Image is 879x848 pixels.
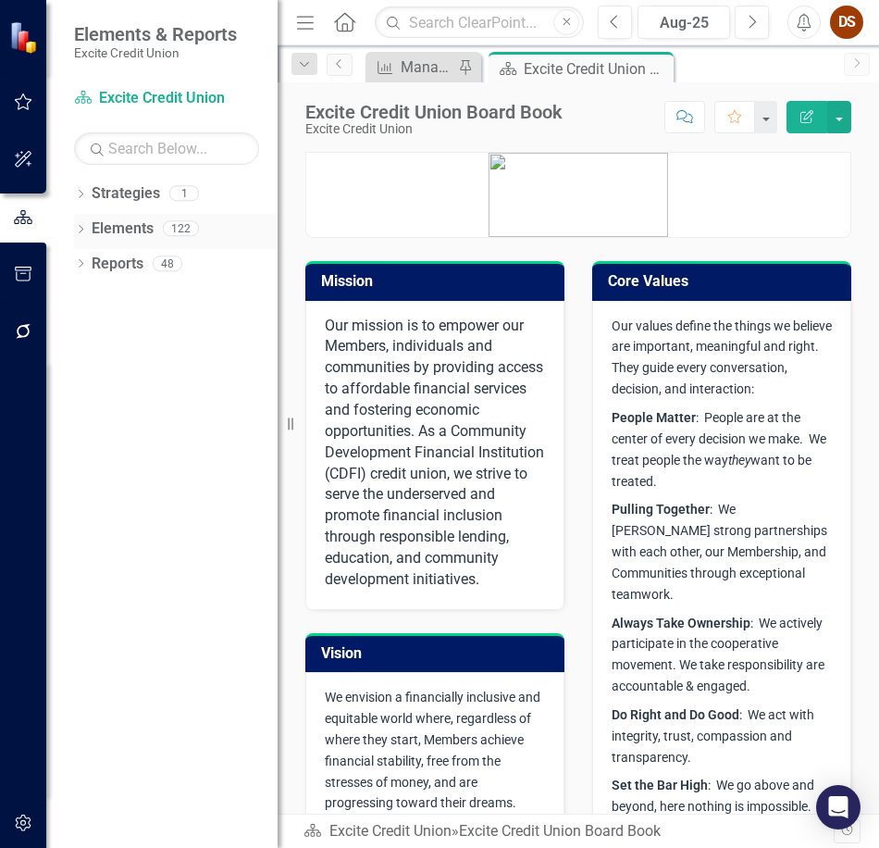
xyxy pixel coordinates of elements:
strong: Do Right and Do Good [612,707,739,722]
span: Our values define the things we believe are important, meaningful and right. They guide every con... [612,318,832,397]
div: Open Intercom Messenger [816,785,860,829]
h3: Mission [321,273,555,290]
div: Manage Reports [401,56,453,79]
strong: Set the Bar High [612,778,708,792]
div: Excite Credit Union [305,122,563,136]
img: ClearPoint Strategy [9,21,42,54]
a: Manage Reports [370,56,453,79]
p: Our mission is to empower our Members, individuals and communities by providing access to afforda... [325,316,545,591]
img: mceclip1.png [489,153,668,237]
strong: People Matter [612,410,696,425]
a: Reports [92,254,143,275]
h3: Core Values [608,273,842,290]
input: Search Below... [74,132,259,165]
div: » [303,821,834,842]
div: Aug-25 [644,12,724,34]
span: : We [PERSON_NAME] strong partnerships with each other, our Membership, and Communities through e... [612,502,827,601]
div: Excite Credit Union Board Book [459,822,661,840]
a: Excite Credit Union [329,822,452,840]
strong: Pulling Together [612,502,710,517]
a: Excite Credit Union [74,88,259,109]
div: Excite Credit Union Board Book [305,102,563,122]
em: they [728,453,750,468]
a: Elements [92,218,154,240]
strong: Always Take Ownership [612,616,750,630]
span: : People are at the center of every decision we make. We treat people the way want to be treated. [612,410,826,489]
div: Excite Credit Union Board Book [524,57,669,81]
input: Search ClearPoint... [375,6,584,39]
small: Excite Credit Union [74,45,237,60]
span: : We act with integrity, trust, compassion and transparency. [612,707,814,765]
div: 48 [153,256,182,271]
a: Strategies [92,183,160,205]
span: : We actively participate in the cooperative movement. We take responsibility are accountable & e... [612,616,824,694]
div: 122 [163,221,199,237]
button: DS [830,6,863,39]
div: 1 [169,186,199,202]
button: Aug-25 [638,6,730,39]
span: Elements & Reports [74,23,237,45]
span: We envision a financially inclusive and equitable world where, regardless of where they start, Me... [325,690,540,810]
h3: Vision [321,645,555,662]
